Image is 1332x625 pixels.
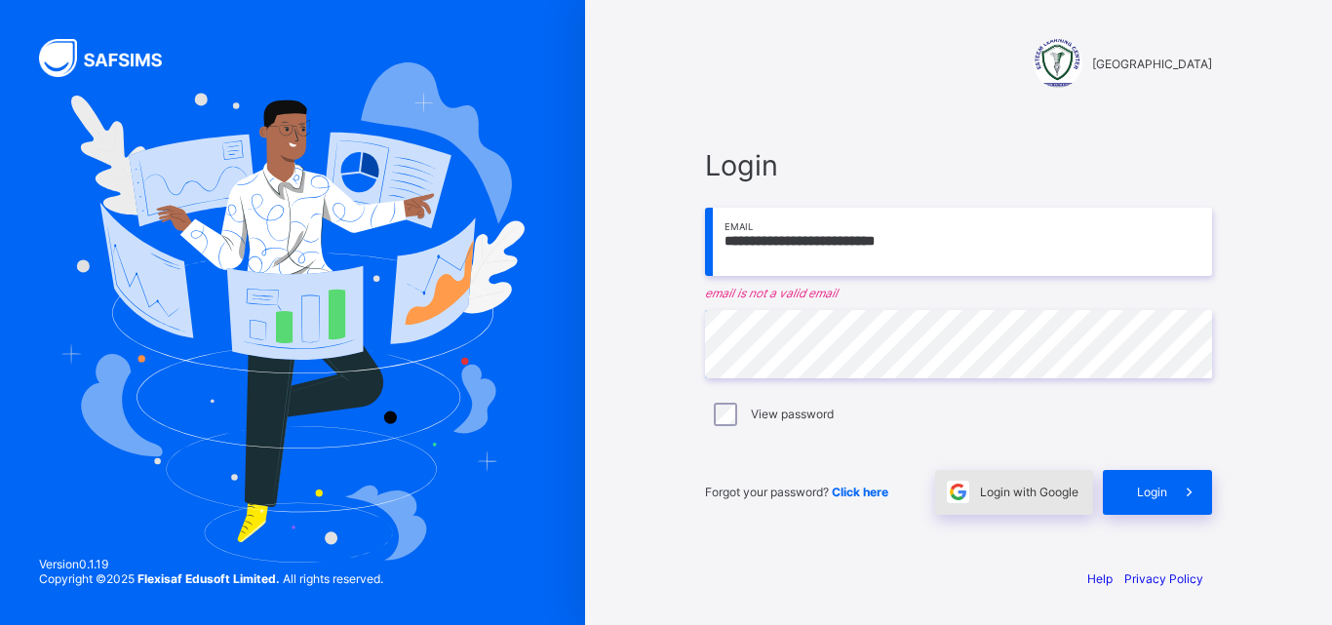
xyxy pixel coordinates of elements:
[705,286,1212,300] em: email is not a valid email
[705,485,888,499] span: Forgot your password?
[1092,57,1212,71] span: [GEOGRAPHIC_DATA]
[1137,485,1167,499] span: Login
[705,148,1212,182] span: Login
[39,39,185,77] img: SAFSIMS Logo
[39,571,383,586] span: Copyright © 2025 All rights reserved.
[1124,571,1203,586] a: Privacy Policy
[947,481,969,503] img: google.396cfc9801f0270233282035f929180a.svg
[832,485,888,499] a: Click here
[39,557,383,571] span: Version 0.1.19
[751,407,834,421] label: View password
[1087,571,1113,586] a: Help
[980,485,1078,499] span: Login with Google
[60,62,525,562] img: Hero Image
[137,571,280,586] strong: Flexisaf Edusoft Limited.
